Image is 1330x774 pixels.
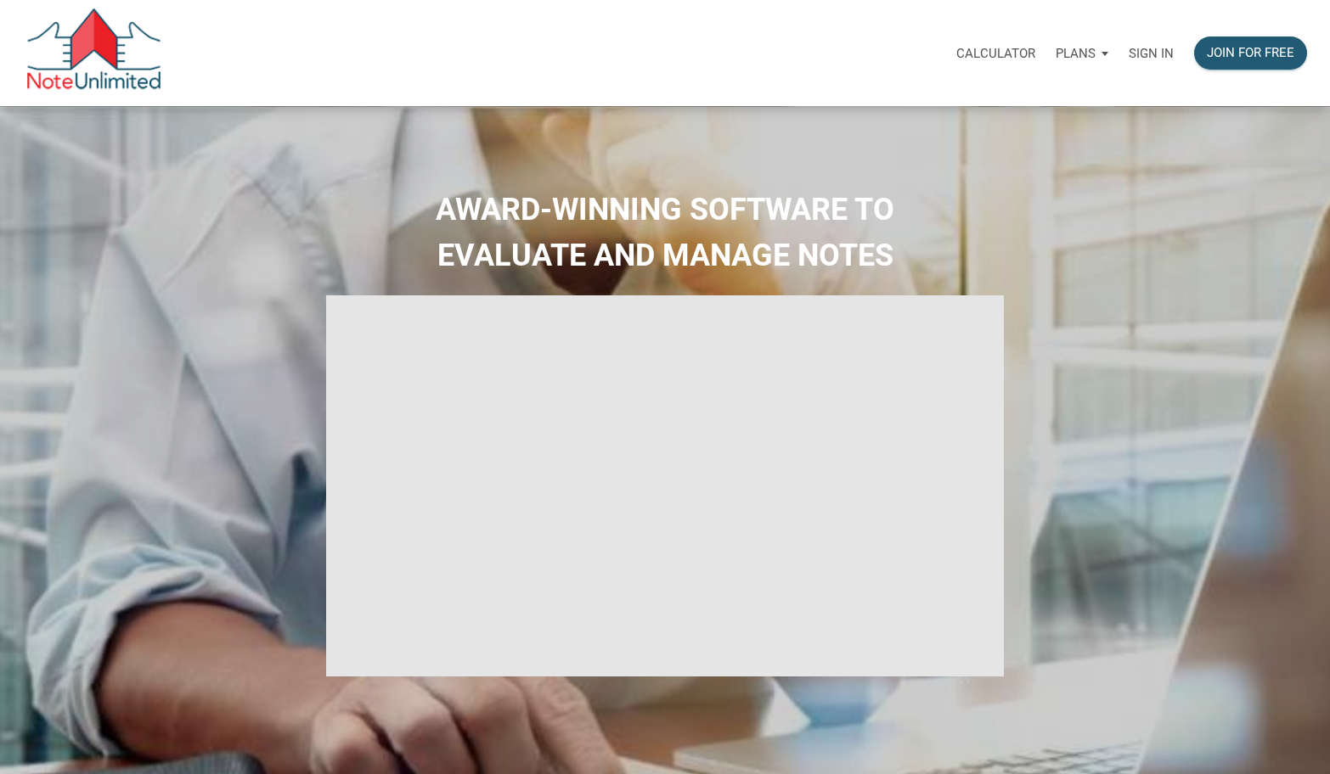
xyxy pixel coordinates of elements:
div: Join for free [1207,43,1294,63]
button: Plans [1045,28,1119,79]
a: Calculator [946,26,1045,80]
p: Calculator [956,46,1035,61]
a: Plans [1045,26,1119,80]
p: Plans [1056,46,1096,61]
a: Sign in [1119,26,1184,80]
button: Join for free [1194,36,1307,70]
a: Join for free [1184,26,1317,80]
p: Sign in [1129,46,1174,61]
h2: AWARD-WINNING SOFTWARE TO EVALUATE AND MANAGE NOTES [13,187,1317,278]
iframe: NoteUnlimited [326,295,1005,676]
